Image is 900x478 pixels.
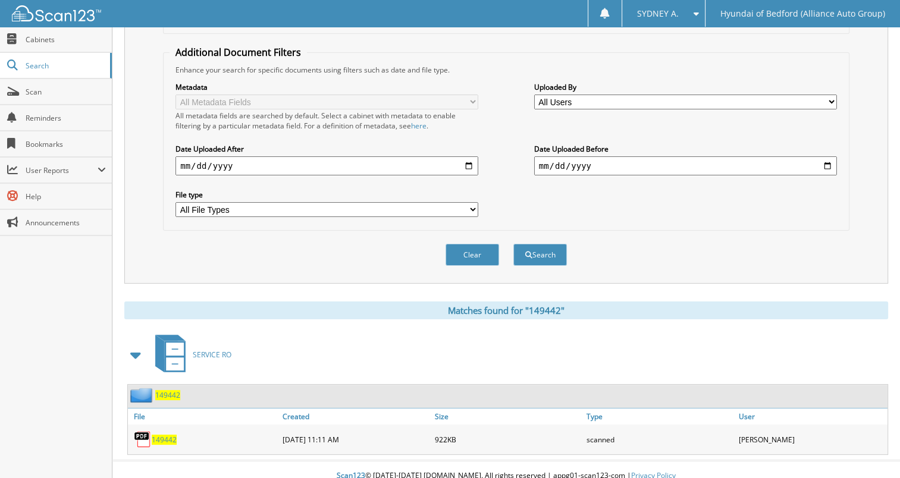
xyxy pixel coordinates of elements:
[736,427,888,451] div: [PERSON_NAME]
[152,435,177,445] a: 149442
[584,427,735,451] div: scanned
[432,427,584,451] div: 922KB
[26,218,106,228] span: Announcements
[534,82,837,92] label: Uploaded By
[175,111,478,131] div: All metadata fields are searched by default. Select a cabinet with metadata to enable filtering b...
[124,301,888,319] div: Matches found for "149442"
[148,331,231,378] a: SERVICE RO
[175,144,478,154] label: Date Uploaded After
[130,388,155,402] img: folder2.png
[736,408,888,424] a: User
[841,421,900,478] iframe: Chat Widget
[170,46,307,59] legend: Additional Document Filters
[584,408,735,424] a: Type
[411,121,427,131] a: here
[280,427,431,451] div: [DATE] 11:11 AM
[26,34,106,45] span: Cabinets
[134,430,152,448] img: PDF.png
[513,244,567,266] button: Search
[637,10,679,17] span: SYDNEY A.
[26,191,106,202] span: Help
[534,144,837,154] label: Date Uploaded Before
[534,156,837,175] input: end
[26,165,98,175] span: User Reports
[175,156,478,175] input: start
[175,82,478,92] label: Metadata
[432,408,584,424] a: Size
[26,61,104,71] span: Search
[26,113,106,123] span: Reminders
[170,65,843,75] div: Enhance your search for specific documents using filters such as date and file type.
[720,10,885,17] span: Hyundai of Bedford (Alliance Auto Group)
[280,408,431,424] a: Created
[26,139,106,149] span: Bookmarks
[175,190,478,200] label: File type
[193,350,231,360] span: SERVICE RO
[12,5,101,21] img: scan123-logo-white.svg
[26,87,106,97] span: Scan
[128,408,280,424] a: File
[155,390,180,400] a: 149442
[446,244,499,266] button: Clear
